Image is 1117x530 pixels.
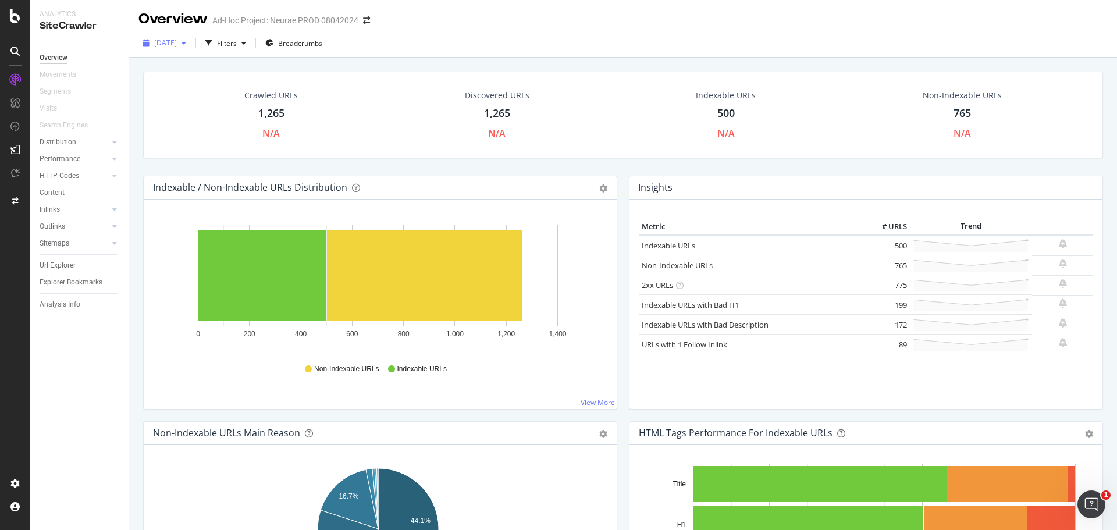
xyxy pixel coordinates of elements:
div: gear [599,430,607,438]
a: Outlinks [40,220,109,233]
div: bell-plus [1059,318,1067,328]
a: Overview [40,52,120,64]
div: arrow-right-arrow-left [363,16,370,24]
button: Filters [201,34,251,52]
a: Segments [40,86,83,98]
div: Inlinks [40,204,60,216]
text: 0 [196,330,200,338]
div: Non-Indexable URLs Main Reason [153,427,300,439]
div: Content [40,187,65,199]
a: Url Explorer [40,259,120,272]
div: 1,265 [258,106,284,121]
div: Segments [40,86,71,98]
td: 775 [863,275,910,295]
h4: Insights [638,180,673,195]
div: bell-plus [1059,239,1067,248]
span: Breadcrumbs [278,38,322,48]
text: 1,000 [446,330,464,338]
div: N/A [954,127,971,140]
div: 765 [954,106,971,121]
div: N/A [717,127,735,140]
div: gear [1085,430,1093,438]
div: N/A [488,127,506,140]
text: 44.1% [411,517,431,525]
td: 500 [863,235,910,255]
div: Analytics [40,9,119,19]
td: 765 [863,255,910,275]
span: Indexable URLs [397,364,447,374]
a: HTTP Codes [40,170,109,182]
button: [DATE] [138,34,191,52]
div: Ad-Hoc Project: Neurae PROD 08042024 [212,15,358,26]
a: Inlinks [40,204,109,216]
a: Content [40,187,120,199]
div: Discovered URLs [465,90,529,101]
a: 2xx URLs [642,280,673,290]
text: 600 [346,330,358,338]
div: SiteCrawler [40,19,119,33]
div: Explorer Bookmarks [40,276,102,289]
text: 200 [244,330,255,338]
span: 1 [1101,490,1111,500]
a: Sitemaps [40,237,109,250]
a: URLs with 1 Follow Inlink [642,339,727,350]
div: Movements [40,69,76,81]
text: 400 [295,330,307,338]
span: Non-Indexable URLs [314,364,379,374]
text: H1 [677,521,686,529]
button: Breadcrumbs [261,34,327,52]
a: Distribution [40,136,109,148]
div: HTTP Codes [40,170,79,182]
div: gear [599,184,607,193]
div: Overview [40,52,67,64]
div: Crawled URLs [244,90,298,101]
th: # URLS [863,218,910,236]
a: View More [581,397,615,407]
text: 800 [398,330,410,338]
div: Overview [138,9,208,29]
div: Distribution [40,136,76,148]
div: Non-Indexable URLs [923,90,1002,101]
div: bell-plus [1059,338,1067,347]
div: Search Engines [40,119,88,131]
span: 2025 Sep. 24th [154,38,177,48]
td: 199 [863,295,910,315]
th: Metric [639,218,863,236]
a: Indexable URLs with Bad Description [642,319,769,330]
td: 172 [863,315,910,335]
svg: A chart. [153,218,603,353]
div: Analysis Info [40,298,80,311]
div: bell-plus [1059,298,1067,308]
div: 500 [717,106,735,121]
a: Indexable URLs [642,240,695,251]
text: Title [673,480,686,488]
a: Search Engines [40,119,99,131]
a: Performance [40,153,109,165]
div: Url Explorer [40,259,76,272]
div: Visits [40,102,57,115]
a: Analysis Info [40,298,120,311]
a: Visits [40,102,69,115]
a: Movements [40,69,88,81]
div: Sitemaps [40,237,69,250]
th: Trend [910,218,1032,236]
div: Filters [217,38,237,48]
div: HTML Tags Performance for Indexable URLs [639,427,833,439]
td: 89 [863,335,910,354]
a: Indexable URLs with Bad H1 [642,300,739,310]
div: bell-plus [1059,279,1067,288]
div: N/A [262,127,280,140]
div: Indexable / Non-Indexable URLs Distribution [153,182,347,193]
text: 1,200 [497,330,515,338]
a: Explorer Bookmarks [40,276,120,289]
text: 16.7% [339,492,358,500]
div: Indexable URLs [696,90,756,101]
a: Non-Indexable URLs [642,260,713,271]
iframe: Intercom live chat [1077,490,1105,518]
text: 1,400 [549,330,566,338]
div: bell-plus [1059,259,1067,268]
div: Outlinks [40,220,65,233]
div: Performance [40,153,80,165]
div: 1,265 [484,106,510,121]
